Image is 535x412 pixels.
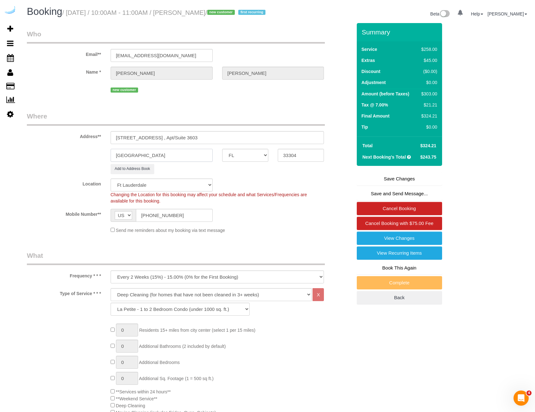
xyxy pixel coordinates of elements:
[116,403,145,408] span: Deep Cleaning
[419,57,437,64] div: $45.00
[419,102,437,108] div: $21.21
[420,143,436,148] span: $324.21
[419,91,437,97] div: $303.00
[362,113,390,119] label: Final Amount
[526,391,532,396] span: 4
[62,9,267,16] small: / [DATE] / 10:00AM - 11:00AM / [PERSON_NAME]
[362,28,439,36] h3: Summary
[357,261,442,275] a: Book This Again
[27,112,325,126] legend: Where
[116,228,225,233] span: Send me reminders about my booking via text message
[22,288,106,297] label: Type of Service * * *
[22,67,106,75] label: Name *
[362,46,377,52] label: Service
[357,172,442,185] a: Save Changes
[139,376,214,381] span: Additional Sq. Footage (1 = 500 sq ft.)
[136,209,213,222] input: Mobile Number**
[222,67,324,80] input: Last Name**
[419,79,437,86] div: $0.00
[362,68,380,75] label: Discount
[111,88,138,93] span: new customer
[362,91,409,97] label: Amount (before Taxes)
[22,270,106,279] label: Frequency * * *
[357,217,442,230] a: Cancel Booking with $75.00 Fee
[419,68,437,75] div: ($0.00)
[362,143,373,148] strong: Total
[27,6,62,17] span: Booking
[419,124,437,130] div: $0.00
[27,29,325,44] legend: Who
[357,291,442,304] a: Back
[111,164,154,174] button: Add to Address Book
[514,391,529,406] iframe: Intercom live chat
[238,10,265,15] span: first recurring
[488,11,527,16] a: [PERSON_NAME]
[419,46,437,52] div: $258.00
[357,246,442,260] a: View Recurring Items
[27,251,325,265] legend: What
[362,102,388,108] label: Tax @ 7.00%
[22,179,106,187] label: Location
[357,202,442,215] a: Cancel Booking
[362,79,386,86] label: Adjustment
[205,9,267,16] span: /
[139,360,180,365] span: Additional Bedrooms
[4,6,16,15] img: Automaid Logo
[362,57,375,64] label: Extras
[420,154,436,160] span: $243.75
[362,154,406,160] strong: Next Booking's Total
[439,10,450,18] img: New interface
[362,124,368,130] label: Tip
[111,192,307,203] span: Changing the Location for this booking may affect your schedule and what Services/Frequencies are...
[471,11,483,16] a: Help
[357,232,442,245] a: View Changes
[278,149,324,162] input: Zip Code**
[22,209,106,217] label: Mobile Number**
[207,10,235,15] span: new customer
[419,113,437,119] div: $324.21
[139,328,255,333] span: Residents 15+ miles from city center (select 1 per 15 miles)
[139,344,226,349] span: Additional Bathrooms (2 included by default)
[430,11,450,16] a: Beta
[111,67,213,80] input: First Name**
[365,221,434,226] span: Cancel Booking with $75.00 Fee
[116,389,171,394] span: **Services within 24 hours**
[357,187,442,200] a: Save and Send Message...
